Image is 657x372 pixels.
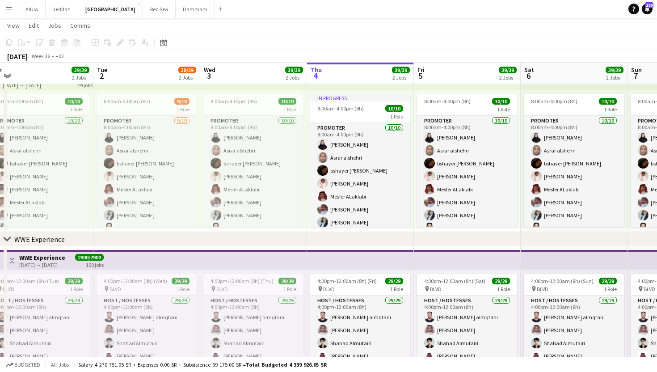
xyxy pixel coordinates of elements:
[309,71,322,81] span: 4
[417,94,517,227] app-job-card: 8:00am-4:00pm (8h)10/101 RolePromoter10/108:00am-4:00pm (8h)[PERSON_NAME]Asrar alshehribshayer [P...
[499,67,517,73] span: 39/39
[97,66,107,74] span: Tue
[109,286,121,292] span: BLVD
[72,67,89,73] span: 39/39
[310,94,410,101] div: In progress
[642,4,653,14] a: 189
[278,98,296,105] span: 10/10
[417,66,425,74] span: Fri
[177,106,190,113] span: 1 Role
[417,116,517,263] app-card-role: Promoter10/108:00am-4:00pm (8h)[PERSON_NAME]Asrar alshehribshayer [PERSON_NAME][PERSON_NAME]Mesfe...
[499,74,516,81] div: 2 Jobs
[174,98,190,105] span: 9/10
[606,74,623,81] div: 2 Jobs
[7,21,20,30] span: View
[497,286,510,292] span: 1 Role
[392,67,410,73] span: 39/39
[631,66,642,74] span: Sun
[202,71,215,81] span: 3
[283,106,296,113] span: 1 Role
[65,278,83,284] span: 29/29
[599,278,617,284] span: 29/29
[424,278,485,284] span: 4:00pm-12:00am (8h) (Sat)
[390,286,403,292] span: 1 Role
[75,254,104,261] span: 2900/2900
[531,98,577,105] span: 8:00am-4:00pm (8h)
[70,286,83,292] span: 1 Role
[599,98,617,105] span: 10/10
[97,94,197,227] app-job-card: 8:00am-4:00pm (8h)9/101 RolePromoter9/108:00am-4:00pm (8h)[PERSON_NAME]Asrar alshehribshayer [PER...
[96,71,107,81] span: 2
[390,113,403,120] span: 1 Role
[385,105,403,112] span: 10/10
[3,82,69,89] div: [DATE] → [DATE]
[44,20,65,31] a: Jobs
[3,286,14,292] span: BLVD
[86,261,104,268] div: 100 jobs
[78,361,327,368] div: Salary 4 270 751.05 SR + Expenses 0.00 SR + Subsistence 69 175.00 SR =
[97,116,197,263] app-card-role: Promoter9/108:00am-4:00pm (8h)[PERSON_NAME]Asrar alshehribshayer [PERSON_NAME][PERSON_NAME]Mesfer...
[492,278,510,284] span: 29/29
[65,98,83,105] span: 10/10
[25,20,42,31] a: Edit
[172,278,190,284] span: 29/29
[104,98,150,105] span: 8:00am-4:00pm (8h)
[29,21,39,30] span: Edit
[48,21,61,30] span: Jobs
[7,52,28,61] div: [DATE]
[430,286,442,292] span: BLVD
[178,67,196,73] span: 38/39
[537,286,548,292] span: BLVD
[77,81,93,89] div: 29 jobs
[286,74,303,81] div: 2 Jobs
[67,20,94,31] a: Comms
[4,20,23,31] a: View
[203,116,303,263] app-card-role: Promoter10/108:00am-4:00pm (8h)[PERSON_NAME]Asrar alshehribshayer [PERSON_NAME][PERSON_NAME]Mesfe...
[497,106,510,113] span: 1 Role
[285,67,303,73] span: 39/39
[311,66,322,74] span: Thu
[70,21,90,30] span: Comms
[14,362,40,368] span: Budgeted
[204,66,215,74] span: Wed
[211,278,274,284] span: 4:00pm-12:00am (8h) (Thu)
[104,278,167,284] span: 4:00pm-12:00am (8h) (Wed)
[604,106,617,113] span: 1 Role
[645,2,653,8] span: 189
[176,0,215,18] button: Dammam
[203,94,303,227] app-job-card: 8:00am-4:00pm (8h)10/101 RolePromoter10/108:00am-4:00pm (8h)[PERSON_NAME]Asrar alshehribshayer [P...
[310,94,410,227] app-job-card: In progress8:00am-4:00pm (8h)10/101 RolePromoter10/108:00am-4:00pm (8h)[PERSON_NAME]Asrar alshehr...
[604,286,617,292] span: 1 Role
[29,53,52,59] span: Week 36
[531,278,594,284] span: 4:00pm-12:00am (8h) (Sun)
[392,74,409,81] div: 2 Jobs
[524,116,624,263] app-card-role: Promoter10/108:00am-4:00pm (8h)[PERSON_NAME]Asrar alshehribshayer [PERSON_NAME][PERSON_NAME]Mesfe...
[416,71,425,81] span: 5
[630,71,642,81] span: 7
[55,53,64,59] div: +03
[246,361,327,368] span: Total Budgeted 4 339 926.05 SR
[18,0,46,18] button: AlUla
[283,286,296,292] span: 1 Role
[606,67,623,73] span: 39/39
[143,0,176,18] button: Red Sea
[644,286,655,292] span: BLVD
[4,360,42,370] button: Budgeted
[524,66,534,74] span: Sat
[216,286,228,292] span: BLVD
[310,123,410,270] app-card-role: Promoter10/108:00am-4:00pm (8h)[PERSON_NAME]Asrar alshehribshayer [PERSON_NAME][PERSON_NAME]Mesfe...
[19,254,65,262] h3: WWE Experience
[211,98,257,105] span: 8:00am-4:00pm (8h)
[49,361,71,368] span: All jobs
[278,278,296,284] span: 29/29
[179,74,196,81] div: 2 Jobs
[177,286,190,292] span: 1 Role
[19,262,65,268] div: [DATE] → [DATE]
[14,235,65,244] div: WWE Experience
[524,94,624,227] app-job-card: 8:00am-4:00pm (8h)10/101 RolePromoter10/108:00am-4:00pm (8h)[PERSON_NAME]Asrar alshehribshayer [P...
[317,278,377,284] span: 4:00pm-12:00am (8h) (Fri)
